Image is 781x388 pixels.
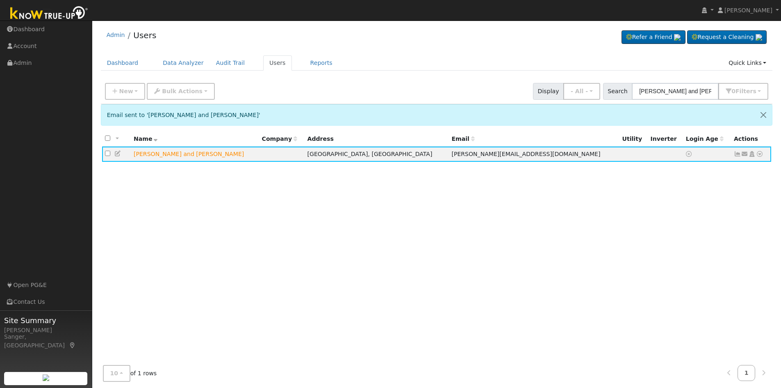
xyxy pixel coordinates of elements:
span: Name [134,135,158,142]
button: Close [755,105,772,125]
div: Address [307,135,446,143]
span: Bulk Actions [162,88,203,94]
span: New [119,88,133,94]
button: 0Filters [718,83,768,100]
div: Sanger, [GEOGRAPHIC_DATA] [4,333,88,350]
button: 10 [103,365,130,382]
a: 1 [738,365,756,381]
span: Days since last login [686,135,724,142]
button: Bulk Actions [147,83,214,100]
span: Site Summary [4,315,88,326]
span: Search [603,83,632,100]
td: [GEOGRAPHIC_DATA], [GEOGRAPHIC_DATA] [304,147,449,162]
span: Company name [262,135,297,142]
div: Inverter [651,135,680,143]
div: Utility [622,135,645,143]
a: Audit Trail [210,55,251,71]
a: Reports [304,55,339,71]
img: retrieve [674,34,681,41]
a: Refer a Friend [622,30,685,44]
div: [PERSON_NAME] [4,326,88,335]
div: Actions [734,135,768,143]
span: of 1 rows [103,365,157,382]
span: Email [451,135,474,142]
span: [PERSON_NAME][EMAIL_ADDRESS][DOMAIN_NAME] [451,151,600,157]
a: Map [69,342,76,349]
img: retrieve [756,34,762,41]
a: Users [133,30,156,40]
a: Dashboard [101,55,145,71]
a: Request a Cleaning [687,30,767,44]
a: becky@fredwiest.com [741,150,749,158]
span: Filter [735,88,756,94]
a: No login access [686,151,693,157]
button: - All - [563,83,600,100]
a: Users [263,55,292,71]
a: Other actions [756,150,763,158]
img: retrieve [43,374,49,381]
a: Quick Links [722,55,772,71]
span: 10 [110,370,118,377]
input: Search [632,83,719,100]
a: Data Analyzer [157,55,210,71]
span: [PERSON_NAME] [724,7,772,14]
span: Email sent to '[PERSON_NAME] and [PERSON_NAME]' [107,112,260,118]
span: Display [533,83,564,100]
a: Edit User [114,150,122,157]
a: Admin [107,32,125,38]
img: Know True-Up [6,5,92,23]
a: Not connected [734,151,741,157]
button: New [105,83,146,100]
td: Lead [131,147,259,162]
span: s [753,88,756,94]
a: Login As [748,151,756,157]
